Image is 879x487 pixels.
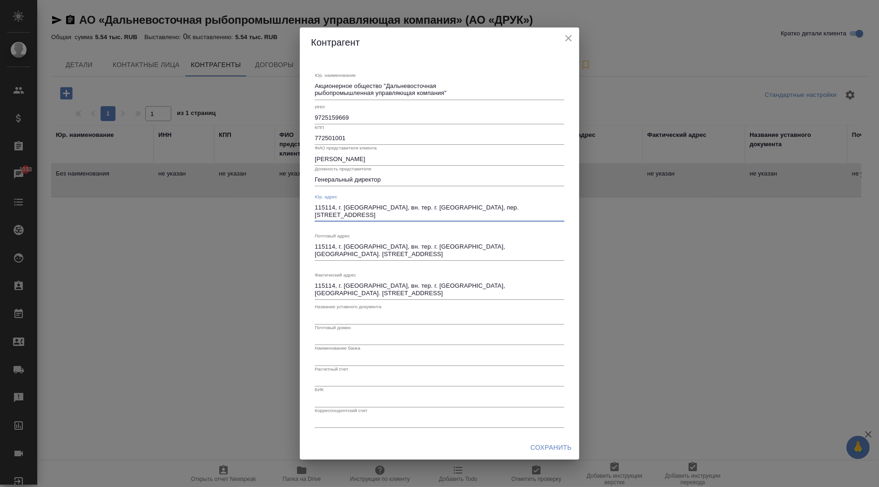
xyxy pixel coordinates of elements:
label: Юр. наименование [315,73,356,77]
label: Наименование банка [315,346,360,351]
span: Контрагент [311,37,360,47]
label: Почтовый адрес [315,234,350,238]
label: Расчетный счет [315,366,348,371]
label: Должность представителя [315,166,371,171]
label: ФИО представителя клиента [315,146,377,150]
label: Фактический адрес [315,273,356,277]
textarea: 115114, г. [GEOGRAPHIC_DATA], вн. тер. г. [GEOGRAPHIC_DATA], [GEOGRAPHIC_DATA]. [STREET_ADDRESS] [315,243,564,257]
label: Почтовый домен [315,325,351,330]
label: БИК [315,387,324,392]
button: Сохранить [527,439,575,456]
label: Название уставного документа [315,304,381,309]
label: Корреспондентский счет [315,408,367,413]
textarea: 115114, г. [GEOGRAPHIC_DATA], вн. тер. г. [GEOGRAPHIC_DATA], пер. [STREET_ADDRESS] [315,204,564,218]
label: ИНН [315,104,325,109]
label: Юр. адрес [315,195,337,199]
span: Сохранить [530,442,572,453]
button: close [561,31,575,45]
label: КПП [315,125,324,130]
textarea: 115114, г. [GEOGRAPHIC_DATA], вн. тер. г. [GEOGRAPHIC_DATA], [GEOGRAPHIC_DATA]. [STREET_ADDRESS] [315,282,564,297]
textarea: Акционерное общество "Дальневосточная рыбопромышленная управляющая компания" [315,82,564,97]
